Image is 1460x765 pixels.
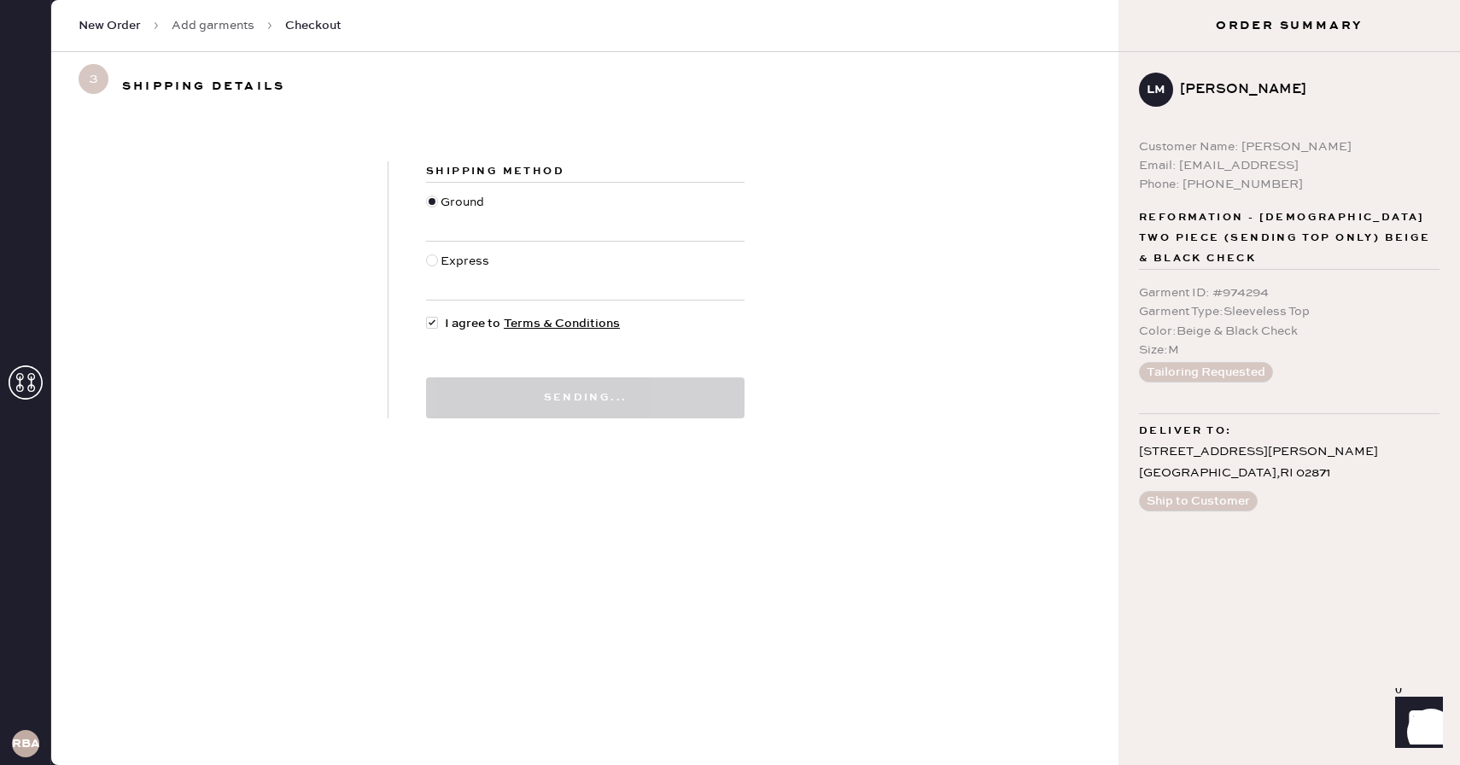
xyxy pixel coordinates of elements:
h3: Shipping details [122,73,285,100]
button: Ship to Customer [1139,491,1258,511]
span: New Order [79,17,141,34]
div: Phone: [PHONE_NUMBER] [1139,175,1440,194]
div: Express [441,252,493,289]
div: Email: [EMAIL_ADDRESS] [1139,156,1440,175]
h3: LM [1147,84,1165,96]
div: Garment Type : Sleeveless Top [1139,302,1440,321]
div: [STREET_ADDRESS][PERSON_NAME] [GEOGRAPHIC_DATA] , RI 02871 [1139,441,1440,484]
span: Checkout [285,17,342,34]
iframe: Front Chat [1379,688,1452,762]
div: Ground [441,193,488,231]
div: Garment ID : # 974294 [1139,283,1440,302]
a: Terms & Conditions [504,316,620,331]
h3: Order Summary [1118,17,1460,34]
h3: RBA [12,738,39,750]
span: Reformation - [DEMOGRAPHIC_DATA] Two Piece (sending top only) Beige & Black Check [1139,207,1440,269]
span: Shipping Method [426,165,564,178]
span: Deliver to: [1139,421,1231,441]
button: Tailoring Requested [1139,362,1273,382]
div: Customer Name: [PERSON_NAME] [1139,137,1440,156]
div: Color : Beige & Black Check [1139,322,1440,341]
span: I agree to [445,314,620,333]
a: Add garments [172,17,254,34]
span: 3 [79,64,108,94]
div: Size : M [1139,341,1440,359]
button: Sending... [426,377,745,418]
div: [PERSON_NAME] [1180,79,1426,100]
